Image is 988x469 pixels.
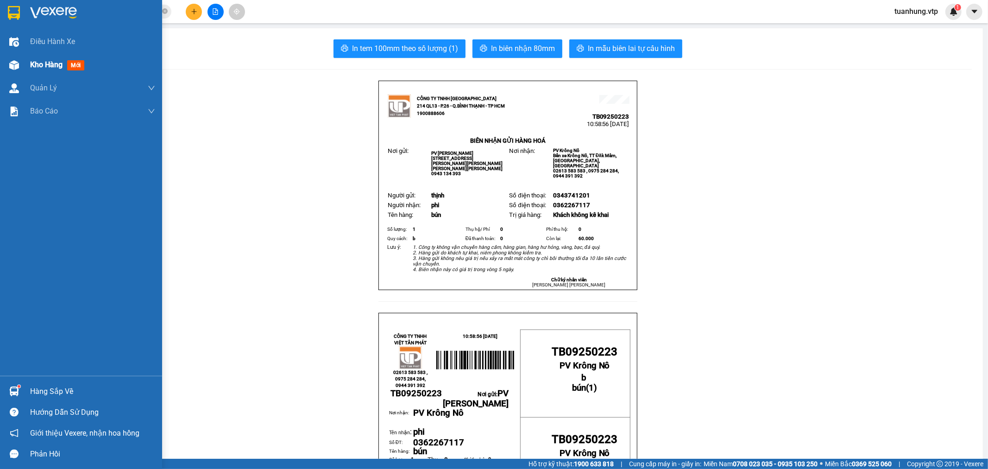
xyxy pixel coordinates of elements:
span: bún [431,211,441,218]
span: 0 [579,227,581,232]
span: Lưu ý: [387,244,401,250]
span: 02613 583 583 , 0975 284 284, 0944 391 392 [393,370,428,388]
td: Đã thanh toán: [464,234,499,243]
span: question-circle [10,408,19,417]
span: Kho hàng [30,60,63,69]
span: PV Krông Nô [553,148,579,153]
span: mới [67,60,84,70]
td: Phí thu hộ: [545,225,577,234]
span: PV Krông Nô [93,65,120,70]
strong: 1900 633 818 [574,460,614,468]
td: Tên hàng: [389,448,413,456]
sup: 1 [18,385,20,388]
span: PV Krông Nô [560,361,610,371]
span: printer [480,44,487,53]
span: Nơi gửi: [388,147,409,154]
span: 0362267117 [413,437,464,448]
span: 1 [956,4,959,11]
strong: Chữ ký nhân viên [551,277,587,282]
button: plus [186,4,202,20]
span: message [10,450,19,458]
span: Tên hàng: [388,211,413,218]
span: In tem 100mm theo số lượng (1) [352,43,458,54]
span: Báo cáo [30,105,58,117]
span: PV [PERSON_NAME] [443,388,509,409]
span: caret-down [970,7,979,16]
img: logo [9,21,21,44]
img: warehouse-icon [9,83,19,93]
span: 0 [444,456,448,463]
span: PV Krông Nô [413,408,464,418]
img: warehouse-icon [9,37,19,47]
div: Hướng dẫn sử dụng [30,406,155,419]
span: 60.000 [579,236,594,241]
span: Nơi nhận: [509,147,535,154]
span: 1 [413,227,415,232]
td: Còn lại: [545,234,577,243]
span: Nơi nhận: [71,64,86,78]
span: TB09250223 [552,433,617,446]
span: Bến xe Krông Nô, TT Đăk Mâm, [GEOGRAPHIC_DATA], [GEOGRAPHIC_DATA] [553,153,617,168]
span: 10:58:56 [DATE] [88,42,131,49]
img: solution-icon [9,107,19,116]
span: file-add [212,8,219,15]
span: phi [431,202,439,209]
span: 02613 583 583 , 0975 284 284, 0944 391 392 [553,168,619,178]
span: PV [PERSON_NAME] [431,151,473,156]
img: icon-new-feature [950,7,958,16]
span: plus [191,8,197,15]
span: In mẫu biên lai tự cấu hình [588,43,675,54]
span: 0 [488,456,491,463]
strong: CÔNG TY TNHH VIỆT TÂN PHÁT [394,334,427,345]
span: 0 [500,227,503,232]
span: bún [413,446,427,456]
span: copyright [937,461,943,467]
button: printerIn mẫu biên lai tự cấu hình [569,39,682,58]
em: 1. Công ty không vận chuyển hàng cấm, hàng gian, hàng hư hỏng, vàng, bạc, đá quý. 2. Hàng gửi do ... [413,244,626,273]
span: printer [577,44,584,53]
sup: 1 [955,4,961,11]
span: 10:58:56 [DATE] [587,120,629,127]
span: PV [PERSON_NAME] [31,65,67,75]
span: | [899,459,900,469]
span: Giới thiệu Vexere, nhận hoa hồng [30,427,139,439]
img: logo-vxr [8,6,20,20]
strong: ( ) [572,373,597,393]
span: down [148,108,155,115]
strong: CÔNG TY TNHH [GEOGRAPHIC_DATA] 214 QL13 - P.26 - Q.BÌNH THẠNH - TP HCM 1900888606 [417,96,505,116]
span: 1 [589,383,594,393]
span: In biên nhận 80mm [491,43,555,54]
span: 1 [411,456,414,463]
span: TB09250223 [592,113,629,120]
span: Tên nhận [389,430,410,436]
img: logo [388,95,411,118]
span: TB09250223 [390,388,442,399]
span: tuanhung.vtp [887,6,945,17]
img: warehouse-icon [9,60,19,70]
span: bún [572,383,586,393]
span: Nơi gửi: [9,64,19,78]
span: thịnh [431,192,444,199]
span: PV Krông Nô [560,448,610,458]
span: 10:58:56 [DATE] [463,334,497,339]
span: Người gửi: [388,192,415,199]
button: aim [229,4,245,20]
td: Số ĐT: [389,438,413,448]
td: Nơi nhận: [389,409,413,427]
span: : [389,427,412,436]
span: Số điện thoại: [509,202,546,209]
strong: CÔNG TY TNHH [GEOGRAPHIC_DATA] 214 QL13 - P.26 - Q.BÌNH THẠNH - TP HCM 1900888606 [24,15,75,50]
span: 0343741201 [553,192,590,199]
span: Điều hành xe [30,36,75,47]
span: [STREET_ADDRESS][PERSON_NAME][PERSON_NAME][PERSON_NAME][PERSON_NAME] [431,156,503,171]
span: notification [10,429,19,437]
span: b [581,373,586,383]
img: logo [399,346,422,369]
span: phi [413,427,425,437]
td: Quy cách: [386,234,411,243]
button: file-add [208,4,224,20]
span: Nơi gửi: [443,391,509,408]
span: | [621,459,622,469]
td: Thụ hộ/ Phí [464,225,499,234]
span: 0 [500,236,503,241]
